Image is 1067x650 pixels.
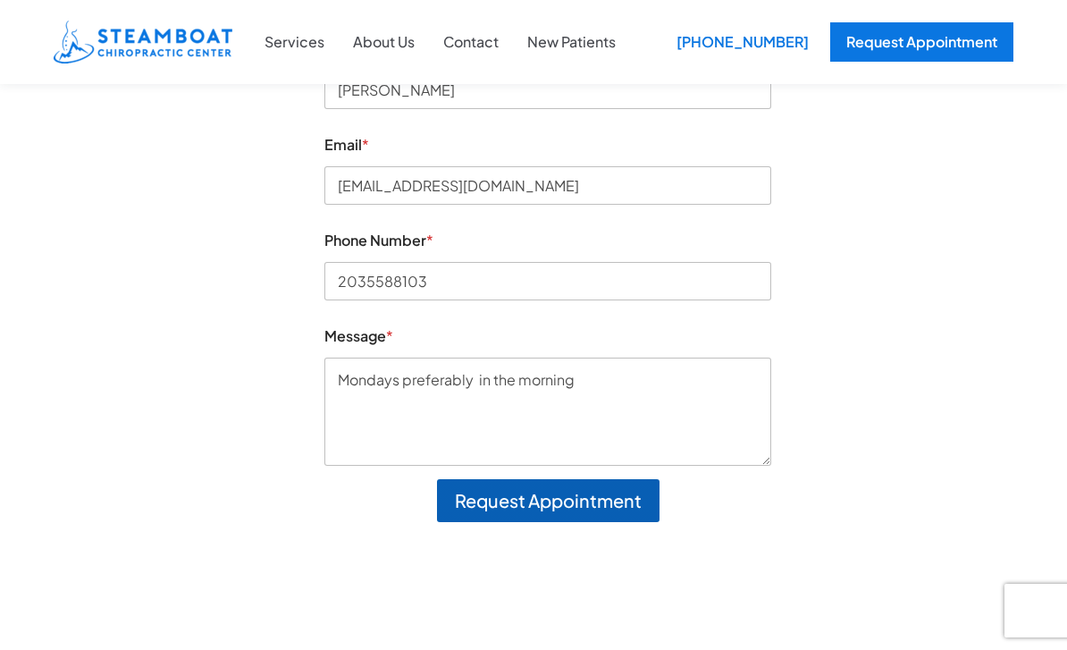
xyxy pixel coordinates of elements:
[324,327,771,344] label: Message
[324,136,771,153] label: Email
[664,22,821,62] div: [PHONE_NUMBER]
[250,30,339,54] a: Services
[54,21,232,63] img: Steamboat Chiropractic Center
[830,22,1013,62] a: Request Appointment
[339,30,429,54] a: About Us
[513,30,630,54] a: New Patients
[324,232,771,249] label: Phone Number
[437,479,660,522] button: Request Appointment
[664,22,812,62] a: [PHONE_NUMBER]
[429,30,513,54] a: Contact
[250,21,630,63] nav: Site Navigation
